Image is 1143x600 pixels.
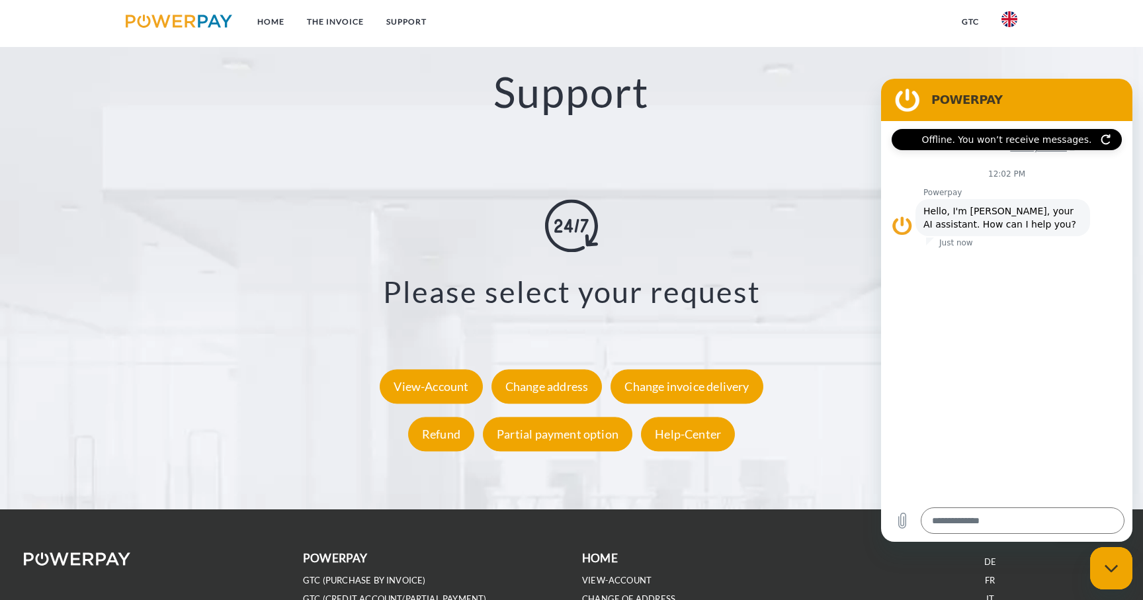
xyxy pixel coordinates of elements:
[405,427,478,441] a: Refund
[480,427,636,441] a: Partial payment option
[375,10,438,34] a: Support
[641,417,735,451] div: Help-Center
[57,66,1085,118] h2: Support
[582,551,618,565] b: Home
[126,15,232,28] img: logo-powerpay.svg
[1090,547,1132,589] iframe: Button to launch messaging window, conversation in progress
[951,10,990,34] a: GTC
[303,551,367,565] b: POWERPAY
[985,575,995,586] a: FR
[881,79,1132,542] iframe: Messaging window
[408,417,474,451] div: Refund
[376,379,486,394] a: View-Account
[984,556,996,568] a: DE
[545,199,598,252] img: online-shopping.svg
[491,369,603,404] div: Change address
[296,10,375,34] a: THE INVOICE
[73,273,1069,310] h3: Please select your request
[611,369,763,404] div: Change invoice delivery
[246,10,296,34] a: Home
[303,575,426,586] a: GTC (Purchase by invoice)
[488,379,606,394] a: Change address
[638,427,738,441] a: Help-Center
[582,575,652,586] a: VIEW-ACCOUNT
[607,379,766,394] a: Change invoice delivery
[24,552,130,566] img: logo-powerpay-white.svg
[380,369,482,404] div: View-Account
[1001,11,1017,27] img: en
[483,417,632,451] div: Partial payment option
